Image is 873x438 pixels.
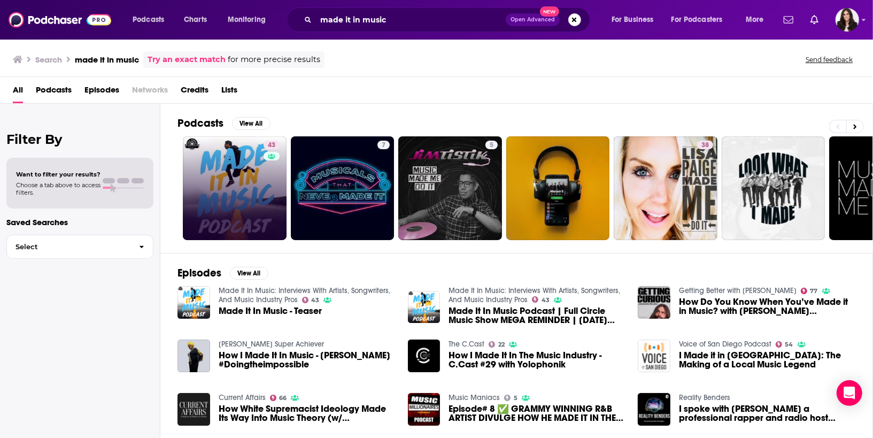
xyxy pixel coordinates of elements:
a: I Made it in San Diego: The Making of a Local Music Legend [679,351,855,369]
img: How White Supremacist Ideology Made Its Way Into Music Theory (w/ Philip Ewell) [177,393,210,426]
a: 7 [377,141,390,149]
img: Episode# 8 ✅ GRAMMY WINNING R&B ARTIST DIVULGE HOW HE MADE IT IN THE MUSIC BUSINESS -BADBOY RECOR... [408,393,441,426]
img: Made It In Music Podcast | Full Circle Music Show MEGA REMINDER | March 26 Alert [408,291,441,324]
span: New [540,6,559,17]
h2: Episodes [177,266,221,280]
h3: made it in music [75,55,139,65]
button: Send feedback [802,55,856,64]
a: Episode# 8 ✅ GRAMMY WINNING R&B ARTIST DIVULGE HOW HE MADE IT IN THE MUSIC BUSINESS -BADBOY RECOR... [449,404,625,422]
button: Show profile menu [836,8,859,32]
button: Select [6,235,153,259]
img: Made It In Music - Teaser [177,286,210,319]
a: 43 [302,297,320,303]
span: Open Advanced [511,17,555,22]
span: For Podcasters [671,12,723,27]
a: How I Made It In Music - Deborah Dada #Doingtheimpossible [219,351,395,369]
span: 22 [498,342,505,347]
span: 38 [701,140,709,151]
a: 77 [801,288,818,294]
span: Select [7,243,130,250]
span: 7 [382,140,385,151]
a: The C.Cast [449,340,484,349]
a: Show notifications dropdown [779,11,798,29]
a: 38 [697,141,713,149]
img: How Do You Know When You’ve Made it in Music? with Bishop Briggs [638,286,670,319]
a: All [13,81,23,103]
div: Search podcasts, credits, & more... [297,7,600,32]
a: How I Made It In The Music Industry - C.Cast #29 with Yolophonik [449,351,625,369]
a: 43 [264,141,280,149]
button: Open AdvancedNew [506,13,560,26]
a: 22 [489,341,505,348]
span: How White Supremacist Ideology Made Its Way Into Music Theory (w/ [PERSON_NAME]) [219,404,395,422]
span: 77 [810,289,818,294]
span: Logged in as RebeccaShapiro [836,8,859,32]
span: I Made it in [GEOGRAPHIC_DATA]: The Making of a Local Music Legend [679,351,855,369]
a: Made It In Music: Interviews With Artists, Songwriters, And Music Industry Pros [449,286,620,304]
a: Credits [181,81,208,103]
img: How I Made It In The Music Industry - C.Cast #29 with Yolophonik [408,340,441,372]
span: for more precise results [228,53,320,66]
a: How White Supremacist Ideology Made Its Way Into Music Theory (w/ Philip Ewell) [219,404,395,422]
span: For Business [612,12,654,27]
a: 38 [614,136,717,240]
a: Reality Benders [679,393,730,402]
button: open menu [125,11,178,28]
span: 43 [311,298,319,303]
span: Lists [221,81,237,103]
span: Networks [132,81,168,103]
a: How Do You Know When You’ve Made it in Music? with Bishop Briggs [679,297,855,316]
a: 5 [398,136,502,240]
h2: Podcasts [177,117,223,130]
img: How I Made It In Music - Deborah Dada #Doingtheimpossible [177,340,210,372]
a: Podcasts [36,81,72,103]
a: I spoke with Brenboy a professional rapper and radio host about how he made it in the music industry [638,393,670,426]
a: Show notifications dropdown [806,11,823,29]
a: 5 [504,395,517,401]
a: Episodes [84,81,119,103]
span: Podcasts [133,12,164,27]
span: Charts [184,12,207,27]
a: PodcastsView All [177,117,271,130]
h2: Filter By [6,132,153,147]
span: 66 [279,396,287,401]
button: View All [230,267,268,280]
a: Getting Better with Jonathan Van Ness [679,286,797,295]
span: 5 [490,140,493,151]
span: Made It In Music Podcast | Full Circle Music Show MEGA REMINDER | [DATE] Alert [449,306,625,325]
span: 54 [785,342,793,347]
a: 54 [776,341,793,348]
span: 43 [268,140,275,151]
a: EpisodesView All [177,266,268,280]
img: User Profile [836,8,859,32]
button: open menu [604,11,667,28]
a: Made It In Music Podcast | Full Circle Music Show MEGA REMINDER | March 26 Alert [449,306,625,325]
span: 5 [514,396,517,401]
button: open menu [665,11,738,28]
span: How Do You Know When You’ve Made it in Music? with [PERSON_NAME] [PERSON_NAME] [679,297,855,316]
a: Current Affairs [219,393,266,402]
a: 5 [485,141,498,149]
a: I spoke with Brenboy a professional rapper and radio host about how he made it in the music industry [679,404,855,422]
a: Voice of San Diego Podcast [679,340,771,349]
span: I spoke with [PERSON_NAME] a professional rapper and radio host about how he made it in the music... [679,404,855,422]
span: More [746,12,764,27]
div: Open Intercom Messenger [837,380,862,406]
a: Made It In Music: Interviews With Artists, Songwriters, And Music Industry Pros [219,286,390,304]
a: 43 [183,136,287,240]
img: I Made it in San Diego: The Making of a Local Music Legend [638,340,670,372]
span: Monitoring [228,12,266,27]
